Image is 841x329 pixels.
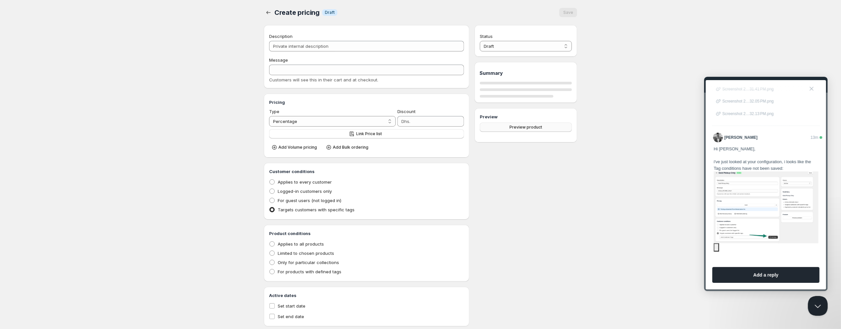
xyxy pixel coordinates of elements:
[269,230,464,237] h3: Product conditions
[278,145,317,150] span: Add Volume pricing
[18,22,70,27] span: Screenshot 2…32.05 PM.png
[269,77,378,82] span: Customers will see this in their cart and at checkout.
[278,189,332,194] span: Logged-in customers only
[480,70,572,76] h1: Summary
[274,9,320,16] span: Create pricing
[18,35,70,39] span: Screenshot 2…32.13 PM.png
[397,109,416,114] span: Discount
[278,269,341,274] span: For products with defined tags
[324,143,372,152] button: Add Bulk ordering
[278,303,305,309] span: Set start date
[269,34,293,39] span: Description
[278,207,355,212] span: Targets customers with specific tags
[480,123,572,132] button: Preview product
[480,34,493,39] span: Status
[10,20,70,28] a: Screenshot 2…32.05 PM.png
[278,314,304,319] span: Set end date
[269,292,464,299] h3: Active dates
[269,168,464,175] h3: Customer conditions
[115,59,118,62] div: Has unread messages
[278,241,324,247] span: Applies to all products
[269,109,279,114] span: Type
[8,190,115,206] button: Add a reply
[10,95,114,166] img: CleanShot-2025-09-05-at-12-56-57-2x.png
[325,10,335,15] span: Draft
[10,128,114,133] span: Image preview. Open larger image in dialog window.
[10,166,15,175] button: Open image in preview window
[269,41,464,51] input: Private internal description
[704,77,828,291] iframe: Help Scout Beacon - Live Chat, Contact Form, and Knowledge Base
[278,260,339,265] span: Only for particular collections
[808,296,828,316] iframe: Help Scout Beacon - Close
[269,143,321,152] button: Add Volume pricing
[10,8,70,16] a: Screenshot 2…31.41 PM.png
[278,251,334,256] span: Limited to chosen products
[333,145,368,150] span: Add Bulk ordering
[269,99,464,105] h3: Pricing
[269,129,464,138] button: Link Price list
[20,58,107,64] span: [PERSON_NAME]
[401,119,410,124] span: Dhs.
[18,10,70,15] span: Screenshot 2…31.41 PM.png
[10,33,70,41] a: Screenshot 2…32.13 PM.png
[269,57,288,63] span: Message
[510,125,542,130] span: Preview product
[278,179,332,185] span: Applies to every customer
[107,58,114,64] span: Sep 5, 2025
[278,198,341,203] span: For guest users (not logged in)
[356,131,382,136] span: Link Price list
[10,69,114,227] div: Hi [PERSON_NAME], i've just looked at your configuration, i looks like the Tag conditions have no...
[480,113,572,120] h3: Preview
